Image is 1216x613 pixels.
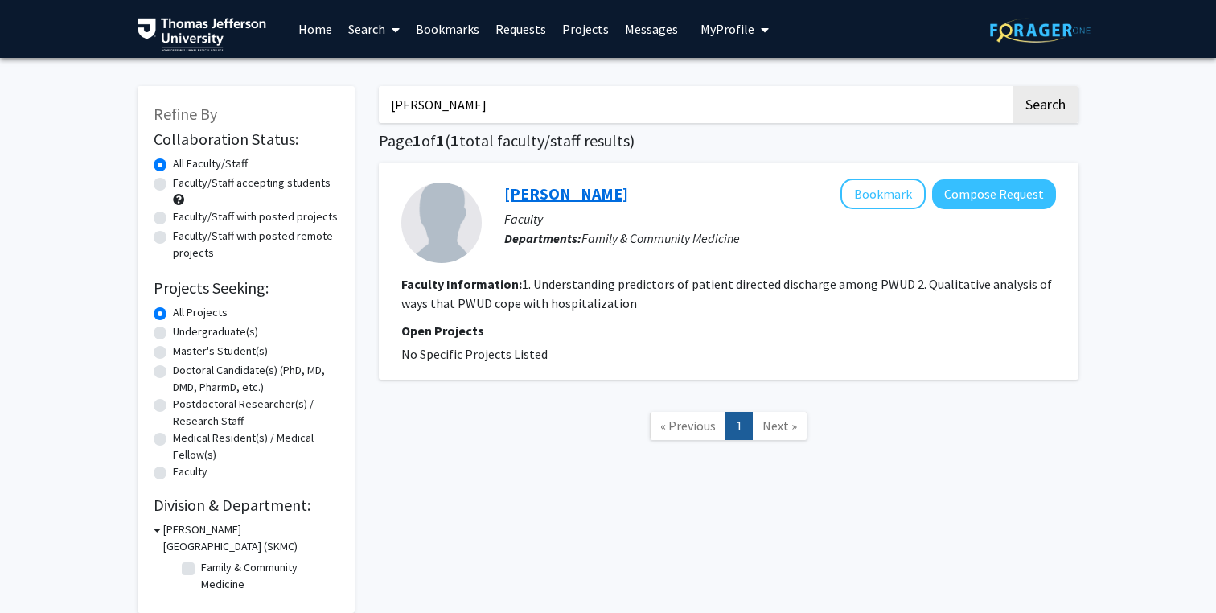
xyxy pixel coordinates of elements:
a: Projects [554,1,617,57]
label: Doctoral Candidate(s) (PhD, MD, DMD, PharmD, etc.) [173,362,339,396]
label: Undergraduate(s) [173,323,258,340]
span: 1 [413,130,421,150]
button: Compose Request to Sara Beachy [932,179,1056,209]
label: All Faculty/Staff [173,155,248,172]
a: Requests [487,1,554,57]
b: Faculty Information: [401,276,522,292]
label: Faculty/Staff with posted remote projects [173,228,339,261]
label: Family & Community Medicine [201,559,335,593]
img: ForagerOne Logo [990,18,1091,43]
label: Medical Resident(s) / Medical Fellow(s) [173,430,339,463]
a: [PERSON_NAME] [504,183,628,204]
span: 1 [436,130,445,150]
h3: [PERSON_NAME][GEOGRAPHIC_DATA] (SKMC) [163,521,339,555]
h2: Division & Department: [154,496,339,515]
iframe: Chat [12,541,68,601]
span: Family & Community Medicine [581,230,740,246]
label: Postdoctoral Researcher(s) / Research Staff [173,396,339,430]
p: Open Projects [401,321,1056,340]
h2: Projects Seeking: [154,278,339,298]
a: Next Page [752,412,807,440]
span: Refine By [154,104,217,124]
label: Faculty [173,463,207,480]
label: Faculty/Staff with posted projects [173,208,338,225]
p: Faculty [504,209,1056,228]
a: 1 [725,412,753,440]
h1: Page of ( total faculty/staff results) [379,131,1078,150]
fg-read-more: 1. Understanding predictors of patient directed discharge among PWUD 2. Qualitative analysis of w... [401,276,1052,311]
a: Previous Page [650,412,726,440]
span: « Previous [660,418,716,434]
b: Departments: [504,230,581,246]
a: Search [340,1,408,57]
label: Faculty/Staff accepting students [173,175,331,191]
a: Messages [617,1,686,57]
a: Home [290,1,340,57]
span: 1 [450,130,459,150]
span: No Specific Projects Listed [401,346,548,362]
button: Add Sara Beachy to Bookmarks [840,179,926,209]
h2: Collaboration Status: [154,130,339,149]
span: My Profile [700,21,754,37]
label: All Projects [173,304,228,321]
span: Next » [762,418,797,434]
input: Search Keywords [379,86,1010,123]
a: Bookmarks [408,1,487,57]
label: Master's Student(s) [173,343,268,360]
button: Search [1013,86,1078,123]
nav: Page navigation [379,396,1078,461]
img: Thomas Jefferson University Logo [138,18,266,51]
